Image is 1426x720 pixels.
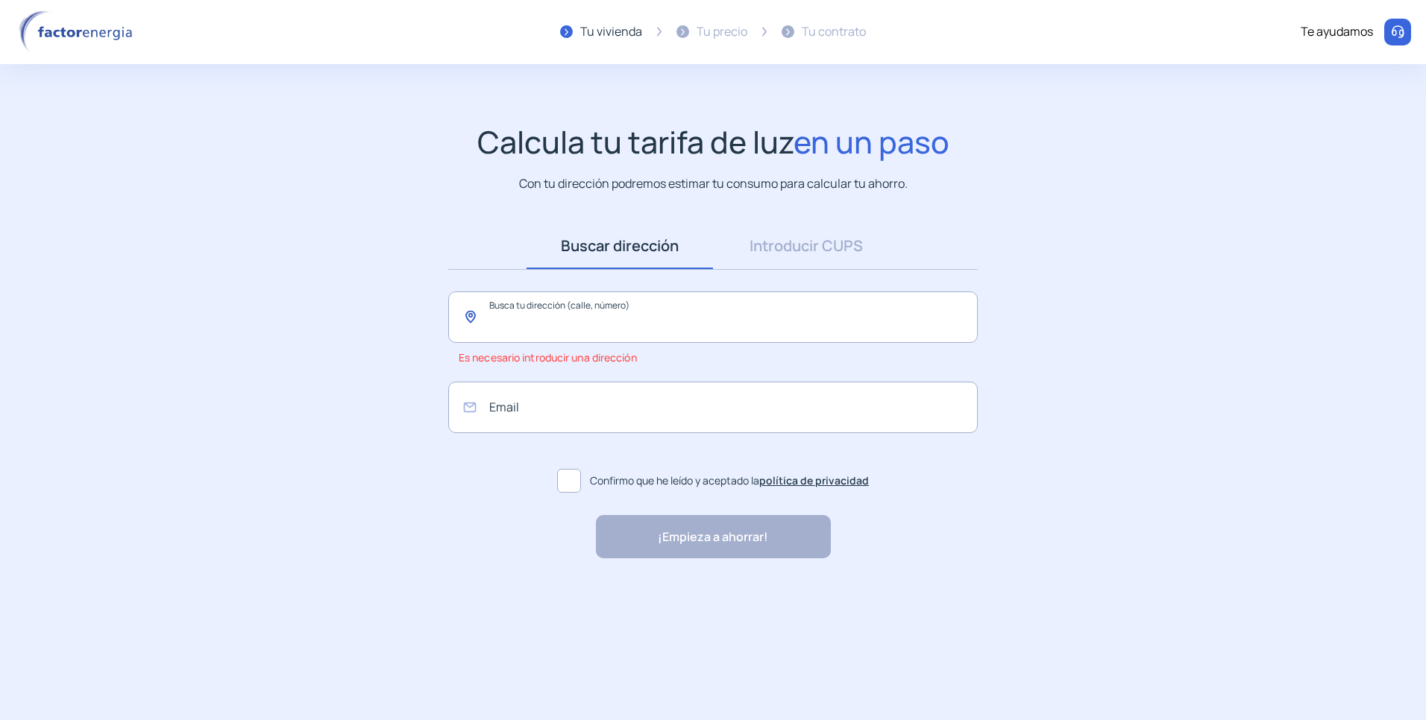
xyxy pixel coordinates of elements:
[713,223,899,269] a: Introducir CUPS
[519,174,908,193] p: Con tu dirección podremos estimar tu consumo para calcular tu ahorro.
[590,473,869,489] span: Confirmo que he leído y aceptado la
[802,22,866,42] div: Tu contrato
[759,473,869,487] a: política de privacidad
[477,124,949,160] h1: Calcula tu tarifa de luz
[794,121,949,162] span: en un paso
[697,22,747,42] div: Tu precio
[15,10,142,54] img: logo factor
[1301,22,1373,42] div: Te ayudamos
[580,22,642,42] div: Tu vivienda
[1390,25,1405,40] img: llamar
[459,343,637,373] span: Es necesario introducir una dirección
[527,223,713,269] a: Buscar dirección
